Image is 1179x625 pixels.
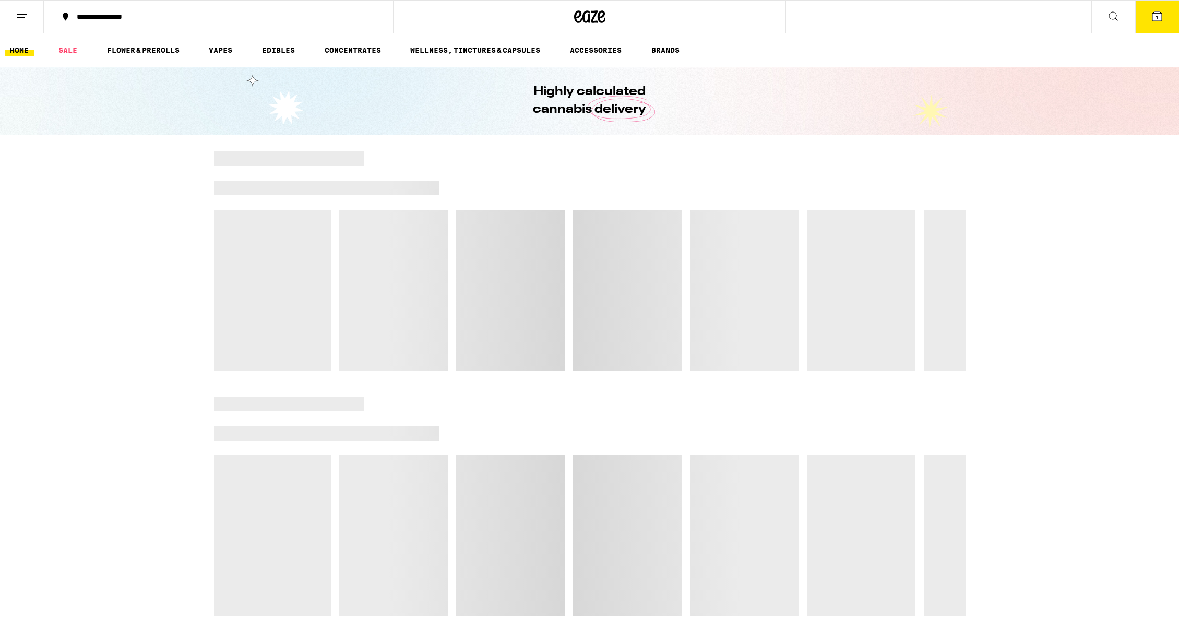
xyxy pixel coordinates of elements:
[257,44,300,56] a: EDIBLES
[53,44,82,56] a: SALE
[1156,14,1159,20] span: 1
[319,44,386,56] a: CONCENTRATES
[102,44,185,56] a: FLOWER & PREROLLS
[405,44,545,56] a: WELLNESS, TINCTURES & CAPSULES
[1135,1,1179,33] button: 1
[504,83,676,119] h1: Highly calculated cannabis delivery
[565,44,627,56] a: ACCESSORIES
[204,44,237,56] a: VAPES
[5,44,34,56] a: HOME
[646,44,685,56] a: BRANDS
